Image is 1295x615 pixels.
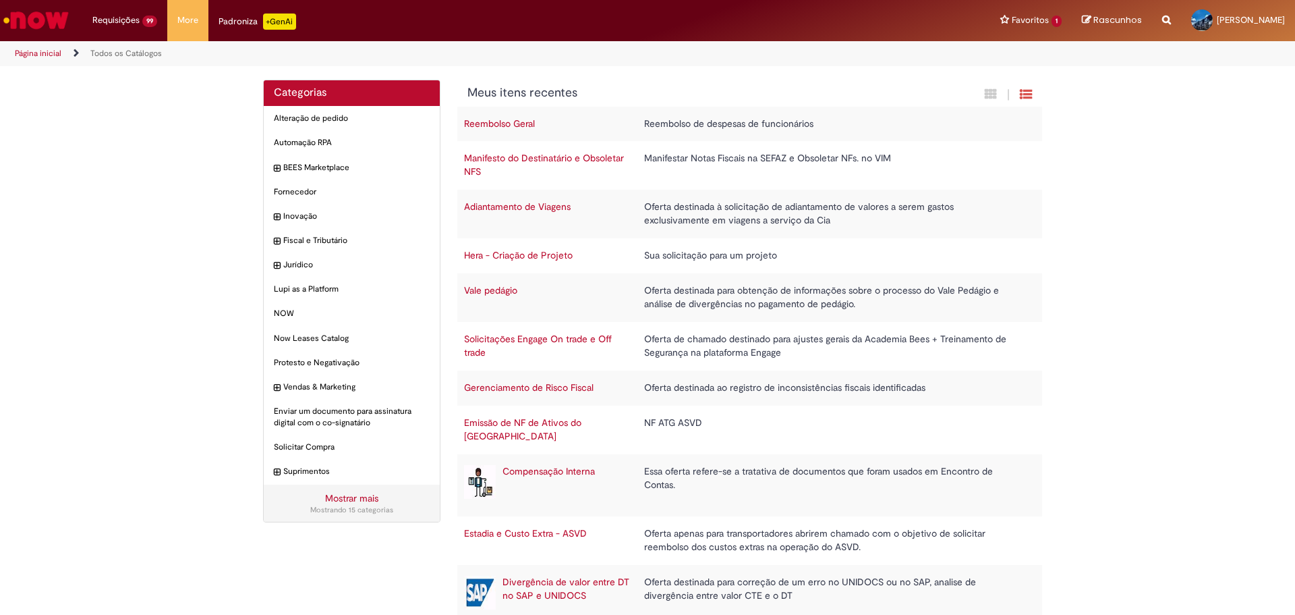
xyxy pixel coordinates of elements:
img: Compensação Interna [464,465,496,499]
span: Suprimentos [283,466,430,477]
img: ServiceNow [1,7,71,34]
td: Sua solicitação para um projeto [637,238,1029,273]
i: expandir categoria Jurídico [274,259,280,273]
a: Todos os Catálogos [90,48,162,59]
span: Fiscal e Tributário [283,235,430,246]
tr: Compensação Interna Compensação Interna Essa oferta refere-se a tratativa de documentos que foram... [457,454,1043,516]
p: +GenAi [263,14,296,30]
div: Alteração de pedido [264,106,440,131]
div: Protesto e Negativação [264,350,440,375]
a: Adiantamento de Viagens [464,200,571,213]
tr: Emissão de NF de Ativos do [GEOGRAPHIC_DATA] NF ATG ASVD [457,406,1043,454]
a: Compensação Interna [502,465,595,477]
div: Now Leases Catalog [264,326,440,351]
div: expandir categoria Jurídico Jurídico [264,252,440,277]
h2: Categorias [274,87,430,99]
span: Rascunhos [1093,14,1142,26]
div: Lupi as a Platform [264,277,440,302]
a: Reembolso Geral [464,117,535,130]
i: expandir categoria Inovação [274,211,280,224]
div: Enviar um documento para assinatura digital com o co-signatário [264,399,440,435]
span: Solicitar Compra [274,442,430,453]
span: [PERSON_NAME] [1217,14,1285,26]
div: Fornecedor [264,180,440,205]
span: | [1007,87,1010,103]
i: expandir categoria Fiscal e Tributário [274,235,280,248]
span: 1 [1052,16,1062,27]
tr: Vale pedágio Oferta destinada para obtenção de informações sobre o processo do Vale Pedágio e aná... [457,273,1043,322]
div: expandir categoria Suprimentos Suprimentos [264,459,440,484]
a: Mostrar mais [325,492,378,504]
tr: Estadia e Custo Extra - ASVD Oferta apenas para transportadores abrirem chamado com o objetivo de... [457,516,1043,565]
img: Divergência de valor entre DT no SAP e UNIDOCS [464,576,496,610]
a: Gerenciamento de Risco Fiscal [464,381,594,394]
ul: Categorias [264,106,440,484]
span: Enviar um documento para assinatura digital com o co-signatário [274,406,430,429]
tr: Manifesto do Destinatário e Obsoletar NFS Manifestar Notas Fiscais na SEFAZ e Obsoletar NFs. no VIM [457,141,1043,190]
tr: Hera - Criação de Projeto Sua solicitação para um projeto [457,238,1043,273]
td: Essa oferta refere-se a tratativa de documentos que foram usados em Encontro de Contas. [637,454,1029,516]
a: Estadia e Custo Extra - ASVD [464,527,587,539]
span: Requisições [92,14,140,27]
div: expandir categoria BEES Marketplace BEES Marketplace [264,155,440,180]
h1: {"description":"","title":"Meus itens recentes"} Categoria [467,86,886,100]
div: Automação RPA [264,130,440,155]
a: Vale pedágio [464,284,517,296]
tr: Gerenciamento de Risco Fiscal Oferta destinada ao registro de inconsistências fiscais identificadas [457,371,1043,406]
td: Manifestar Notas Fiscais na SEFAZ e Obsoletar NFs. no VIM [637,141,1029,190]
div: Padroniza [219,14,296,30]
ul: Trilhas de página [10,41,853,66]
div: Mostrando 15 categorias [274,505,430,516]
span: Favoritos [1012,14,1049,27]
a: Rascunhos [1082,14,1142,27]
span: More [177,14,198,27]
a: Página inicial [15,48,61,59]
span: Now Leases Catalog [274,333,430,344]
i: expandir categoria BEES Marketplace [274,162,280,176]
div: expandir categoria Fiscal e Tributário Fiscal e Tributário [264,228,440,253]
i: expandir categoria Vendas & Marketing [274,381,280,395]
span: Inovação [283,211,430,222]
span: 99 [142,16,157,27]
a: Hera - Criação de Projeto [464,249,573,261]
tr: Reembolso Geral Reembolso de despesas de funcionários [457,107,1043,142]
span: Lupi as a Platform [274,284,430,295]
a: Divergência de valor entre DT no SAP e UNIDOCS [502,576,629,601]
span: Alteração de pedido [274,113,430,124]
span: BEES Marketplace [283,162,430,173]
i: Exibição em cartão [985,88,997,101]
i: Exibição de grade [1020,88,1032,101]
td: Oferta destinada para obtenção de informações sobre o processo do Vale Pedágio e análise de diver... [637,273,1029,322]
tr: Solicitações Engage On trade e Off trade Oferta de chamado destinado para ajustes gerais da Acade... [457,322,1043,371]
i: expandir categoria Suprimentos [274,466,280,479]
div: Solicitar Compra [264,435,440,460]
a: Solicitações Engage On trade e Off trade [464,333,612,358]
span: Jurídico [283,259,430,271]
div: NOW [264,301,440,326]
td: Oferta destinada ao registro de inconsistências fiscais identificadas [637,371,1029,406]
div: expandir categoria Vendas & Marketing Vendas & Marketing [264,375,440,400]
a: Manifesto do Destinatário e Obsoletar NFS [464,152,624,178]
td: Oferta destinada à solicitação de adiantamento de valores a serem gastos exclusivamente em viagen... [637,190,1029,238]
span: Protesto e Negativação [274,357,430,369]
div: expandir categoria Inovação Inovação [264,204,440,229]
td: Oferta de chamado destinado para ajustes gerais da Academia Bees + Treinamento de Segurança na pl... [637,322,1029,371]
td: Reembolso de despesas de funcionários [637,107,1029,142]
tr: Adiantamento de Viagens Oferta destinada à solicitação de adiantamento de valores a serem gastos ... [457,190,1043,238]
a: Emissão de NF de Ativos do [GEOGRAPHIC_DATA] [464,417,581,442]
td: Oferta apenas para transportadores abrirem chamado com o objetivo de solicitar reembolso dos cust... [637,516,1029,565]
span: Vendas & Marketing [283,381,430,393]
span: NOW [274,308,430,319]
td: NF ATG ASVD [637,406,1029,454]
span: Automação RPA [274,137,430,149]
span: Fornecedor [274,186,430,198]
